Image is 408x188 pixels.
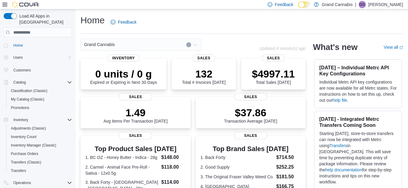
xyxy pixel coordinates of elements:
a: Home [11,42,25,49]
h2: What's new [313,42,357,52]
button: Customers [1,65,74,74]
a: Purchase Orders [8,150,41,157]
span: Operations [13,180,31,185]
div: Expired or Expiring in Next 30 Days [90,68,157,85]
span: Inventory Count [11,134,37,139]
p: Starting [DATE], store-to-store transfers can now be integrated with Metrc using in [GEOGRAPHIC_D... [319,130,397,185]
span: Sales [234,132,267,139]
h3: [DATE] - Integrated Metrc Transfers Coming Soon [319,116,397,128]
p: Grand Cannabis [322,1,353,8]
button: Transfers [6,167,74,175]
button: Purchase Orders [6,150,74,158]
a: Feedback [108,16,139,28]
dd: $148.00 [161,154,186,161]
span: Sales [234,93,267,101]
h3: [DATE] – Individual Metrc API Key Configurations [319,64,397,77]
p: Updated 4 minute(s) ago [259,46,306,51]
p: 0 units / 0 g [90,68,157,80]
span: Inventory Manager (Classic) [8,142,72,149]
span: Inventory [11,116,72,124]
a: Transfers (Classic) [8,159,44,166]
span: Customers [11,66,72,74]
span: Inventory [107,54,140,62]
span: My Catalog (Classic) [11,97,44,102]
button: Catalog [11,79,28,86]
span: Home [11,41,72,49]
span: Users [11,54,72,61]
span: Transfers [8,167,72,174]
span: Load All Apps in [GEOGRAPHIC_DATA] [17,13,72,25]
a: View allExternal link [384,45,403,50]
span: Classification (Classic) [8,87,72,94]
span: Promotions [11,105,29,110]
dt: 3. The Original Fraser Valley Weed Co. [201,174,274,180]
button: Inventory Manager (Classic) [6,141,74,150]
div: Avg Items Per Transaction [DATE] [103,107,168,124]
a: Promotions [8,104,32,111]
p: | [355,1,356,8]
button: Classification (Classic) [6,87,74,95]
dt: 1. BC OZ - Honey Butter - Indica - 28g [85,154,159,160]
span: Catalog [11,79,72,86]
a: Transfers [8,167,28,174]
span: Classification (Classic) [11,88,47,93]
img: Cova [12,2,39,8]
dd: $114.00 [161,179,186,186]
span: Inventory Manager (Classic) [11,143,56,148]
span: Transfers (Classic) [11,160,41,165]
button: Operations [11,179,34,186]
div: Greg Gaudreau [359,1,366,8]
span: Home [13,43,23,48]
h3: Top Product Sales [DATE] [85,145,186,153]
span: Feedback [275,2,293,8]
span: Users [13,55,23,60]
p: $37.86 [224,107,277,119]
h3: Top Brand Sales [DATE] [201,145,301,153]
span: Sales [262,54,285,62]
span: Sales [119,93,152,101]
svg: External link [400,46,403,49]
span: Feedback [118,19,136,25]
a: Inventory Count [8,133,39,140]
div: Total # Invoices [DATE] [182,68,226,85]
button: Inventory [11,116,31,124]
button: Transfers (Classic) [6,158,74,167]
a: Customers [11,67,33,74]
a: help file [333,98,347,103]
a: help documentation [325,167,362,172]
button: Open list of options [193,42,198,47]
p: 1.49 [103,107,168,119]
span: My Catalog (Classic) [8,96,72,103]
span: Transfers [11,168,26,173]
p: 132 [182,68,226,80]
span: Sales [119,132,152,139]
input: Dark Mode [298,2,311,8]
a: My Catalog (Classic) [8,96,47,103]
span: Inventory Count [8,133,72,140]
div: Total Sales [DATE] [252,68,295,85]
span: Transfers (Classic) [8,159,72,166]
span: Promotions [8,104,72,111]
button: Home [1,41,74,50]
button: Users [11,54,25,61]
dd: $181.50 [276,173,301,180]
button: Users [1,53,74,62]
span: Sales [193,54,215,62]
button: Operations [1,179,74,187]
p: $4997.11 [252,68,295,80]
dt: 2. Good Supply [201,164,274,170]
a: Transfers [329,143,347,148]
span: Catalog [13,80,26,85]
button: Catalog [1,78,74,87]
a: Inventory Manager (Classic) [8,142,59,149]
a: Adjustments (Classic) [8,125,48,132]
button: Inventory Count [6,133,74,141]
dd: $118.00 [161,163,186,171]
span: Operations [11,179,72,186]
p: [PERSON_NAME] [368,1,403,8]
span: Purchase Orders [8,150,72,157]
dd: $714.50 [276,154,301,161]
a: Classification (Classic) [8,87,50,94]
button: Adjustments (Classic) [6,124,74,133]
dd: $252.25 [276,163,301,171]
